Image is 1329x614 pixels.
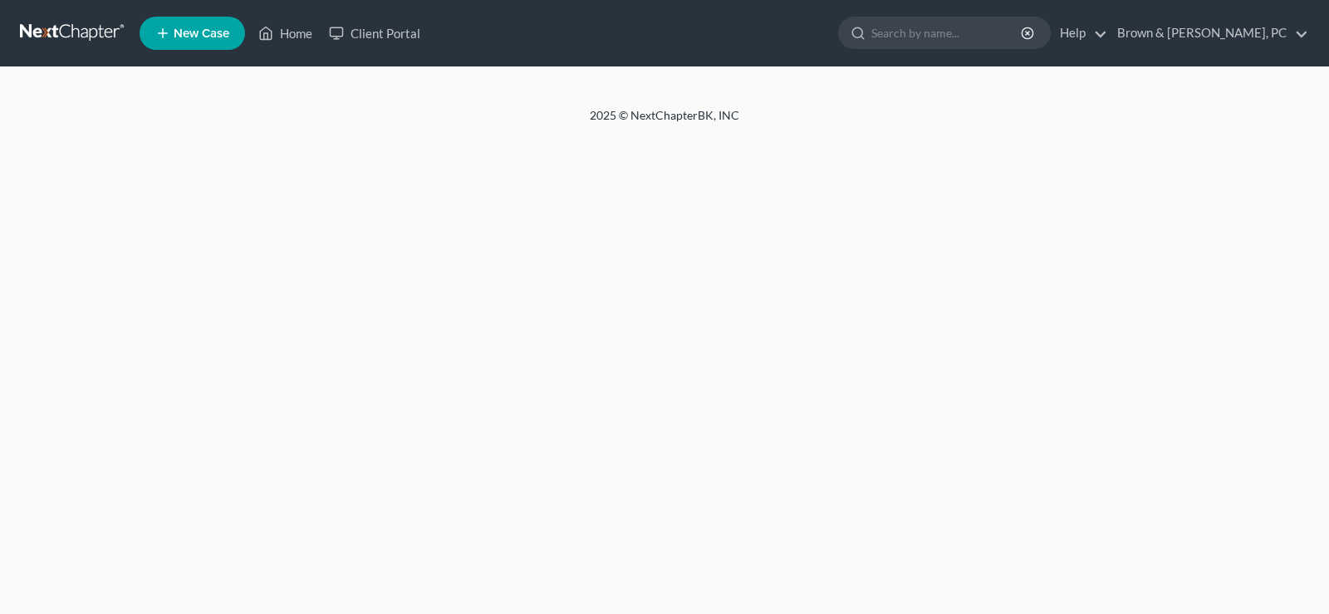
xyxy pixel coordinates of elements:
[1109,18,1308,48] a: Brown & [PERSON_NAME], PC
[174,27,229,40] span: New Case
[871,17,1023,48] input: Search by name...
[250,18,321,48] a: Home
[321,18,429,48] a: Client Portal
[1052,18,1107,48] a: Help
[191,107,1138,137] div: 2025 © NextChapterBK, INC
